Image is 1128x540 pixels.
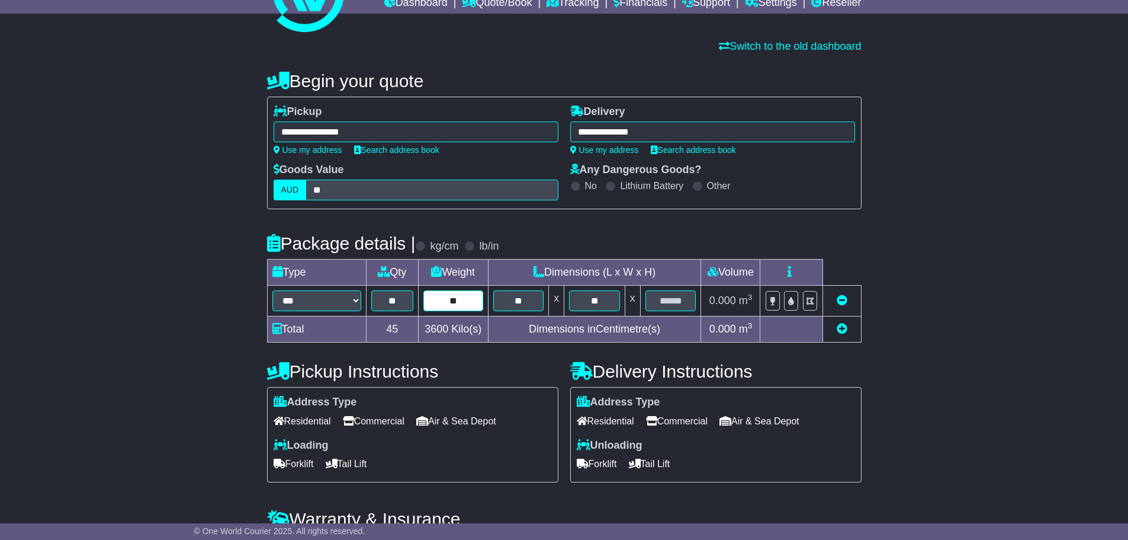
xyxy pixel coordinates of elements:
[274,412,331,430] span: Residential
[625,286,640,317] td: x
[620,180,683,191] label: Lithium Battery
[709,295,736,306] span: 0.000
[585,180,597,191] label: No
[651,145,736,155] a: Search address book
[274,396,357,409] label: Address Type
[748,321,753,330] sup: 3
[326,455,367,473] span: Tail Lift
[837,323,847,335] a: Add new item
[418,260,488,286] td: Weight
[488,260,701,286] td: Dimensions (L x W x H)
[748,293,753,302] sup: 3
[488,317,701,343] td: Dimensions in Centimetre(s)
[701,260,760,286] td: Volume
[425,323,448,335] span: 3600
[739,323,753,335] span: m
[267,317,366,343] td: Total
[267,71,862,91] h4: Begin your quote
[274,180,307,200] label: AUD
[267,509,862,529] h4: Warranty & Insurance
[194,526,365,536] span: © One World Courier 2025. All rights reserved.
[577,439,642,452] label: Unloading
[354,145,439,155] a: Search address book
[739,295,753,306] span: m
[267,260,366,286] td: Type
[837,295,847,306] a: Remove this item
[274,106,322,119] label: Pickup
[570,145,639,155] a: Use my address
[274,439,329,452] label: Loading
[577,412,634,430] span: Residential
[479,240,499,253] label: lb/in
[549,286,564,317] td: x
[646,412,708,430] span: Commercial
[274,164,344,177] label: Goods Value
[366,317,418,343] td: 45
[570,362,862,381] h4: Delivery Instructions
[274,455,314,473] span: Forklift
[418,317,488,343] td: Kilo(s)
[274,145,342,155] a: Use my address
[707,180,731,191] label: Other
[577,455,617,473] span: Forklift
[719,40,861,52] a: Switch to the old dashboard
[267,234,416,253] h4: Package details |
[366,260,418,286] td: Qty
[430,240,458,253] label: kg/cm
[629,455,670,473] span: Tail Lift
[570,164,702,177] label: Any Dangerous Goods?
[719,412,799,430] span: Air & Sea Depot
[570,106,625,119] label: Delivery
[343,412,404,430] span: Commercial
[709,323,736,335] span: 0.000
[577,396,660,409] label: Address Type
[416,412,496,430] span: Air & Sea Depot
[267,362,558,381] h4: Pickup Instructions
